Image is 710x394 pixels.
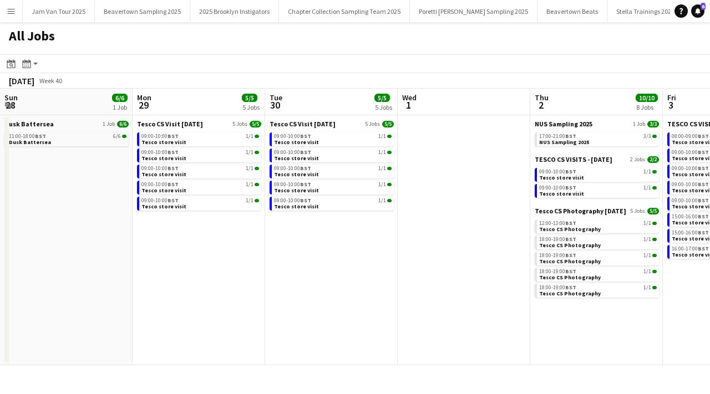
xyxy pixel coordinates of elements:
span: 3/3 [652,135,657,138]
div: 5 Jobs [375,103,392,111]
span: 1 Job [103,121,115,127]
span: 1/1 [643,269,651,274]
a: 09:00-10:00BST1/1Tesco store visit [274,197,392,209]
span: 12:00-13:00 [539,221,576,226]
a: 18:00-19:00BST1/1Tesco CS Photography [539,268,657,280]
span: BST [300,165,311,172]
span: 1/1 [378,150,386,155]
span: BST [698,165,709,172]
span: Tesco CS Photography [539,290,601,297]
span: Tesco store visit [141,187,186,194]
span: 09:00-10:00 [274,182,311,187]
span: 30 [268,99,282,111]
span: 1/1 [652,222,657,225]
span: Tesco store visit [141,203,186,210]
span: BST [565,236,576,243]
span: 1/1 [643,185,651,191]
button: Stella Trainings 2025 [607,1,684,22]
span: 1/1 [255,183,259,186]
span: 1/1 [378,134,386,139]
span: Tesco CS Photography October 2025 [535,207,626,215]
span: 6 [701,3,706,10]
span: 09:00-10:00 [274,150,311,155]
span: 1/1 [387,151,392,154]
span: 6/6 [117,121,129,127]
span: BST [565,184,576,191]
span: 6/6 [122,135,126,138]
span: Tesco CS Visit September 2025 [270,120,336,128]
a: 17:00-21:00BST3/3NUS Sampling 2025 [539,132,657,145]
span: BST [168,181,179,188]
span: BST [168,165,179,172]
span: BST [35,132,46,140]
span: 1 Job [633,121,645,127]
span: 1/1 [246,166,253,171]
span: 1/1 [387,167,392,170]
div: Tesco CS Photography [DATE]5 Jobs5/512:00-13:00BST1/1Tesco CS Photography18:00-19:00BST1/1Tesco C... [535,207,659,300]
div: 8 Jobs [636,103,657,111]
span: 2 Jobs [630,156,645,163]
a: 11:00-18:00BST6/6Dusk Battersea [9,132,126,145]
span: 1/1 [255,151,259,154]
a: 09:00-10:00BST1/1Tesco store visit [274,181,392,193]
span: Tesco store visit [274,203,319,210]
span: 16:00-17:00 [672,246,709,252]
span: 15:00-16:00 [672,230,709,236]
span: BST [698,245,709,252]
span: 1/1 [387,135,392,138]
div: Dusk Battersea1 Job6/611:00-18:00BST6/6Dusk Battersea [4,120,129,149]
span: 1/1 [652,254,657,257]
span: 5/5 [374,94,390,102]
button: 2025 Brooklyn Instigators [190,1,279,22]
span: 1/1 [378,182,386,187]
a: 18:00-19:00BST1/1Tesco CS Photography [539,284,657,296]
a: 09:00-10:00BST1/1Tesco store visit [274,149,392,161]
span: 09:00-10:00 [539,185,576,191]
button: Poretti [PERSON_NAME] Sampling 2025 [410,1,537,22]
span: 2 [533,99,549,111]
span: 18:00-19:00 [539,253,576,258]
a: Tesco CS Photography [DATE]5 Jobs5/5 [535,207,659,215]
span: 1/1 [652,170,657,173]
span: Tesco store visit [274,171,319,178]
span: Tesco CS Visit September 2025 [137,120,203,128]
span: 1/1 [246,182,253,187]
span: 28 [3,99,18,111]
span: 15:00-16:00 [672,214,709,219]
span: BST [698,132,709,140]
span: 1/1 [387,199,392,202]
span: 1/1 [378,198,386,203]
span: Tesco CS Photography [539,226,601,233]
span: BST [168,132,179,140]
a: 09:00-10:00BST1/1Tesco store visit [141,181,259,193]
div: NUS Sampling 20251 Job3/317:00-21:00BST3/3NUS Sampling 2025 [535,120,659,155]
span: 1/1 [643,221,651,226]
span: 6/6 [113,134,121,139]
span: Wed [402,93,417,103]
span: 1/1 [643,237,651,242]
span: 5/5 [647,208,659,214]
span: 1/1 [643,169,651,175]
span: Sun [4,93,18,103]
span: 5 Jobs [365,121,380,127]
span: 09:00-10:00 [141,134,179,139]
span: 5 Jobs [630,208,645,214]
button: Beavertown Beats [537,1,607,22]
span: 18:00-19:00 [539,269,576,274]
span: Dusk Battersea [4,120,54,128]
span: BST [565,132,576,140]
span: 3/3 [647,121,659,127]
span: Tue [270,93,282,103]
span: 1/1 [643,285,651,290]
span: 09:00-10:00 [672,166,709,171]
span: Tesco store visit [539,190,584,197]
span: BST [565,168,576,175]
a: 09:00-10:00BST1/1Tesco store visit [539,184,657,197]
span: Thu [535,93,549,103]
a: 09:00-10:00BST1/1Tesco store visit [141,149,259,161]
span: BST [565,284,576,291]
span: BST [168,197,179,204]
div: 5 Jobs [242,103,260,111]
span: NUS Sampling 2025 [535,120,592,128]
span: 2/2 [647,156,659,163]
